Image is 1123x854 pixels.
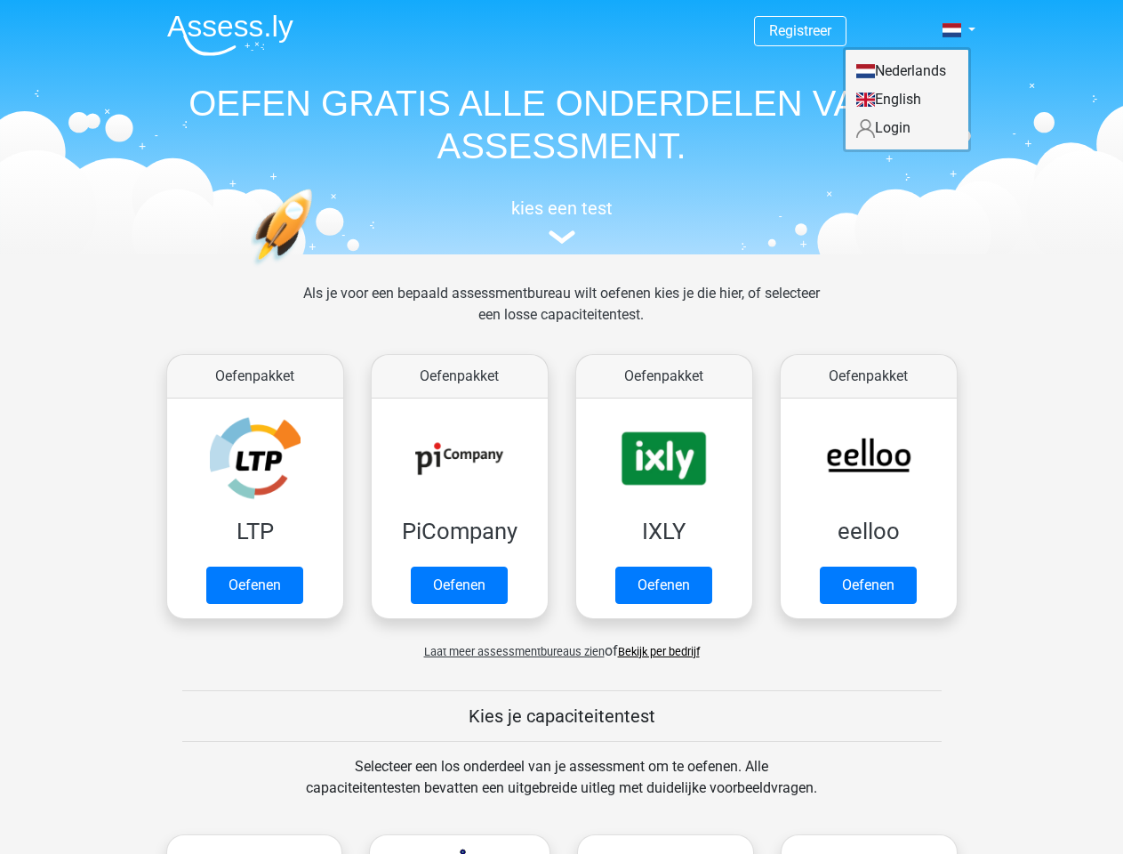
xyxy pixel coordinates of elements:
h5: Kies je capaciteitentest [182,705,942,727]
img: oefenen [251,189,381,350]
img: Assessly [167,14,293,56]
a: Oefenen [615,567,712,604]
h1: OEFEN GRATIS ALLE ONDERDELEN VAN JE ASSESSMENT. [153,82,971,167]
div: Selecteer een los onderdeel van je assessment om te oefenen. Alle capaciteitentesten bevatten een... [289,756,834,820]
span: Laat meer assessmentbureaus zien [424,645,605,658]
a: kies een test [153,197,971,245]
a: Login [846,114,968,142]
a: Bekijk per bedrijf [618,645,700,658]
div: Als je voor een bepaald assessmentbureau wilt oefenen kies je die hier, of selecteer een losse ca... [289,283,834,347]
a: Oefenen [206,567,303,604]
a: Registreer [769,22,831,39]
a: Nederlands [846,57,968,85]
h5: kies een test [153,197,971,219]
img: assessment [549,230,575,244]
a: Oefenen [820,567,917,604]
a: English [846,85,968,114]
div: of [153,626,971,662]
a: Oefenen [411,567,508,604]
